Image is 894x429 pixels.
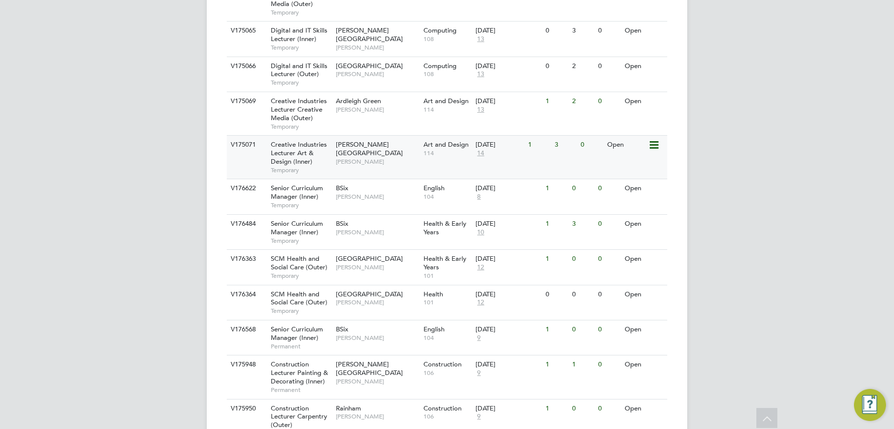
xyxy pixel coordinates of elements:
[336,97,381,105] span: Ardleigh Green
[336,290,403,298] span: [GEOGRAPHIC_DATA]
[622,215,666,233] div: Open
[476,412,482,421] span: 9
[423,325,444,333] span: English
[336,193,418,201] span: [PERSON_NAME]
[622,250,666,268] div: Open
[570,285,596,304] div: 0
[543,57,569,76] div: 0
[596,179,622,198] div: 0
[476,193,482,201] span: 8
[423,149,471,157] span: 114
[476,70,486,79] span: 13
[476,27,541,35] div: [DATE]
[423,272,471,280] span: 101
[336,140,403,157] span: [PERSON_NAME][GEOGRAPHIC_DATA]
[543,22,569,40] div: 0
[570,250,596,268] div: 0
[271,254,327,271] span: SCM Health and Social Care (Outer)
[476,228,486,237] span: 10
[476,298,486,307] span: 12
[423,26,457,35] span: Computing
[228,399,263,418] div: V175950
[423,254,467,271] span: Health & Early Years
[271,307,331,315] span: Temporary
[271,79,331,87] span: Temporary
[271,201,331,209] span: Temporary
[596,57,622,76] div: 0
[336,219,348,228] span: BSix
[336,228,418,236] span: [PERSON_NAME]
[476,141,523,149] div: [DATE]
[570,215,596,233] div: 3
[543,320,569,339] div: 1
[271,342,331,350] span: Permanent
[271,184,323,201] span: Senior Curriculum Manager (Inner)
[543,355,569,374] div: 1
[271,123,331,131] span: Temporary
[271,290,327,307] span: SCM Health and Social Care (Outer)
[423,106,471,114] span: 114
[336,106,418,114] span: [PERSON_NAME]
[596,320,622,339] div: 0
[622,92,666,111] div: Open
[336,360,403,377] span: [PERSON_NAME][GEOGRAPHIC_DATA]
[336,254,403,263] span: [GEOGRAPHIC_DATA]
[336,158,418,166] span: [PERSON_NAME]
[543,215,569,233] div: 1
[271,26,327,43] span: Digital and IT Skills Lecturer (Inner)
[423,360,462,368] span: Construction
[476,97,541,106] div: [DATE]
[271,9,331,17] span: Temporary
[336,263,418,271] span: [PERSON_NAME]
[622,57,666,76] div: Open
[570,92,596,111] div: 2
[622,285,666,304] div: Open
[476,290,541,299] div: [DATE]
[228,22,263,40] div: V175065
[271,325,323,342] span: Senior Curriculum Manager (Inner)
[271,140,327,166] span: Creative Industries Lecturer Art & Design (Inner)
[336,298,418,306] span: [PERSON_NAME]
[423,369,471,377] span: 106
[423,35,471,43] span: 108
[596,215,622,233] div: 0
[476,35,486,44] span: 13
[596,285,622,304] div: 0
[596,22,622,40] div: 0
[271,166,331,174] span: Temporary
[570,399,596,418] div: 0
[228,285,263,304] div: V176364
[596,355,622,374] div: 0
[596,399,622,418] div: 0
[423,334,471,342] span: 104
[228,355,263,374] div: V175948
[622,355,666,374] div: Open
[228,250,263,268] div: V176363
[271,97,327,122] span: Creative Industries Lecturer Creative Media (Outer)
[228,215,263,233] div: V176484
[570,179,596,198] div: 0
[336,62,403,70] span: [GEOGRAPHIC_DATA]
[228,136,263,154] div: V175071
[552,136,578,154] div: 3
[271,219,323,236] span: Senior Curriculum Manager (Inner)
[605,136,648,154] div: Open
[543,399,569,418] div: 1
[476,62,541,71] div: [DATE]
[271,360,328,385] span: Construction Lecturer Painting & Decorating (Inner)
[423,62,457,70] span: Computing
[271,237,331,245] span: Temporary
[423,404,462,412] span: Construction
[228,179,263,198] div: V176622
[336,404,361,412] span: Rainham
[336,334,418,342] span: [PERSON_NAME]
[570,320,596,339] div: 0
[271,44,331,52] span: Temporary
[228,320,263,339] div: V176568
[476,263,486,272] span: 12
[854,389,886,421] button: Engage Resource Center
[336,44,418,52] span: [PERSON_NAME]
[622,320,666,339] div: Open
[423,97,469,105] span: Art and Design
[476,106,486,114] span: 13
